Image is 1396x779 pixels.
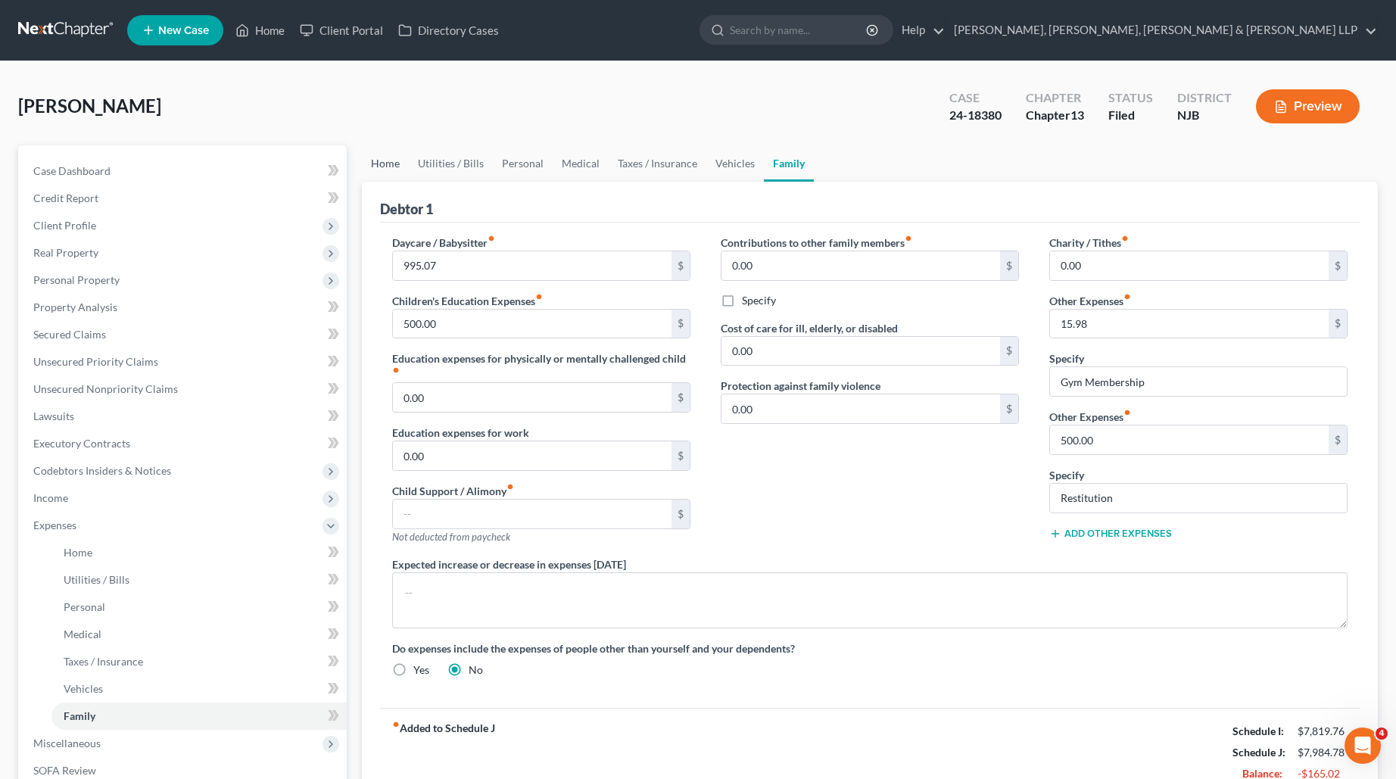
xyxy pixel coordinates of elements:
span: Unsecured Nonpriority Claims [33,382,178,395]
span: Not deducted from paycheck [392,531,510,543]
a: Help [894,17,945,44]
a: Vehicles [51,675,347,703]
div: $ [1000,394,1018,423]
div: $7,984.78 [1298,745,1348,760]
label: Daycare / Babysitter [392,235,495,251]
span: Lawsuits [33,410,74,422]
label: Children's Education Expenses [392,293,543,309]
a: Unsecured Nonpriority Claims [21,375,347,403]
span: Secured Claims [33,328,106,341]
span: Codebtors Insiders & Notices [33,464,171,477]
span: Client Profile [33,219,96,232]
div: Debtor 1 [380,200,433,218]
a: Directory Cases [391,17,506,44]
label: Other Expenses [1049,293,1131,309]
input: -- [1050,251,1329,280]
a: Taxes / Insurance [609,145,706,182]
a: Medical [51,621,347,648]
span: [PERSON_NAME] [18,95,161,117]
div: Case [949,89,1002,107]
div: $ [672,441,690,470]
label: Yes [413,662,429,678]
label: Specify [1049,351,1084,366]
div: Filed [1108,107,1153,124]
span: Utilities / Bills [64,573,129,586]
strong: Schedule I: [1232,724,1284,737]
label: Other Expenses [1049,409,1131,425]
div: 24-18380 [949,107,1002,124]
a: Taxes / Insurance [51,648,347,675]
i: fiber_manual_record [1123,409,1131,416]
iframe: Intercom live chat [1345,728,1381,764]
a: Vehicles [706,145,764,182]
i: fiber_manual_record [506,483,514,491]
span: Case Dashboard [33,164,111,177]
a: Home [362,145,409,182]
a: Medical [553,145,609,182]
label: Specify [1049,467,1084,483]
span: Real Property [33,246,98,259]
button: Add Other Expenses [1049,528,1172,540]
span: Expenses [33,519,76,531]
div: $ [1000,337,1018,366]
input: Specify... [1050,484,1347,513]
div: Status [1108,89,1153,107]
a: Executory Contracts [21,430,347,457]
span: Personal [64,600,105,613]
input: -- [393,500,672,528]
input: -- [721,394,1000,423]
label: Contributions to other family members [721,235,912,251]
span: Taxes / Insurance [64,655,143,668]
span: Property Analysis [33,301,117,313]
input: Search by name... [730,16,868,44]
span: Income [33,491,68,504]
span: SOFA Review [33,764,96,777]
div: NJB [1177,107,1232,124]
input: -- [393,441,672,470]
span: Unsecured Priority Claims [33,355,158,368]
label: Child Support / Alimony [392,483,514,499]
div: $ [672,383,690,412]
div: $ [1329,251,1347,280]
label: Education expenses for work [392,425,529,441]
a: Family [51,703,347,730]
label: No [469,662,483,678]
i: fiber_manual_record [905,235,912,242]
input: -- [393,383,672,412]
span: Medical [64,628,101,640]
input: -- [393,310,672,338]
div: District [1177,89,1232,107]
span: 13 [1070,108,1084,122]
a: Personal [51,594,347,621]
span: Miscellaneous [33,737,101,749]
a: Utilities / Bills [51,566,347,594]
input: Specify... [1050,367,1347,396]
a: Property Analysis [21,294,347,321]
a: Client Portal [292,17,391,44]
span: New Case [158,25,209,36]
a: Home [51,539,347,566]
i: fiber_manual_record [1121,235,1129,242]
input: -- [721,337,1000,366]
a: Secured Claims [21,321,347,348]
a: Family [764,145,814,182]
a: Credit Report [21,185,347,212]
label: Specify [742,293,776,308]
div: $ [1329,425,1347,454]
i: fiber_manual_record [1123,293,1131,301]
label: Protection against family violence [721,378,880,394]
div: $ [672,251,690,280]
button: Preview [1256,89,1360,123]
label: Education expenses for physically or mentally challenged child [392,351,690,382]
div: Chapter [1026,89,1084,107]
input: -- [393,251,672,280]
i: fiber_manual_record [535,293,543,301]
span: Executory Contracts [33,437,130,450]
a: Personal [493,145,553,182]
strong: Schedule J: [1232,746,1285,759]
a: Lawsuits [21,403,347,430]
div: $ [1000,251,1018,280]
div: $7,819.76 [1298,724,1348,739]
input: -- [1050,425,1329,454]
i: fiber_manual_record [392,366,400,374]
